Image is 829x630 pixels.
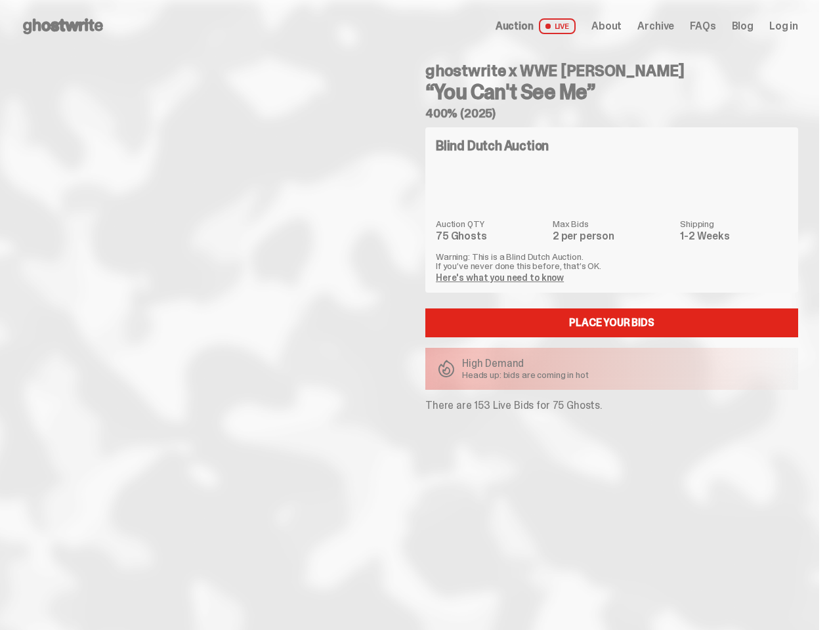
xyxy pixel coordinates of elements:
h5: 400% (2025) [425,108,798,119]
dd: 1-2 Weeks [680,231,788,241]
span: LIVE [539,18,576,34]
a: Place your Bids [425,308,798,337]
dt: Max Bids [553,219,672,228]
a: FAQs [690,21,715,31]
h4: ghostwrite x WWE [PERSON_NAME] [425,63,798,79]
p: Heads up: bids are coming in hot [462,370,589,379]
a: About [591,21,622,31]
dd: 75 Ghosts [436,231,545,241]
dt: Shipping [680,219,788,228]
a: Log in [769,21,798,31]
p: High Demand [462,358,589,369]
p: There are 153 Live Bids for 75 Ghosts. [425,400,798,411]
a: Auction LIVE [496,18,576,34]
h3: “You Can't See Me” [425,81,798,102]
p: Warning: This is a Blind Dutch Auction. If you’ve never done this before, that’s OK. [436,252,788,270]
dt: Auction QTY [436,219,545,228]
h4: Blind Dutch Auction [436,139,549,152]
dd: 2 per person [553,231,672,241]
a: Blog [732,21,754,31]
a: Archive [637,21,674,31]
a: Here's what you need to know [436,272,564,283]
span: Auction [496,21,534,31]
